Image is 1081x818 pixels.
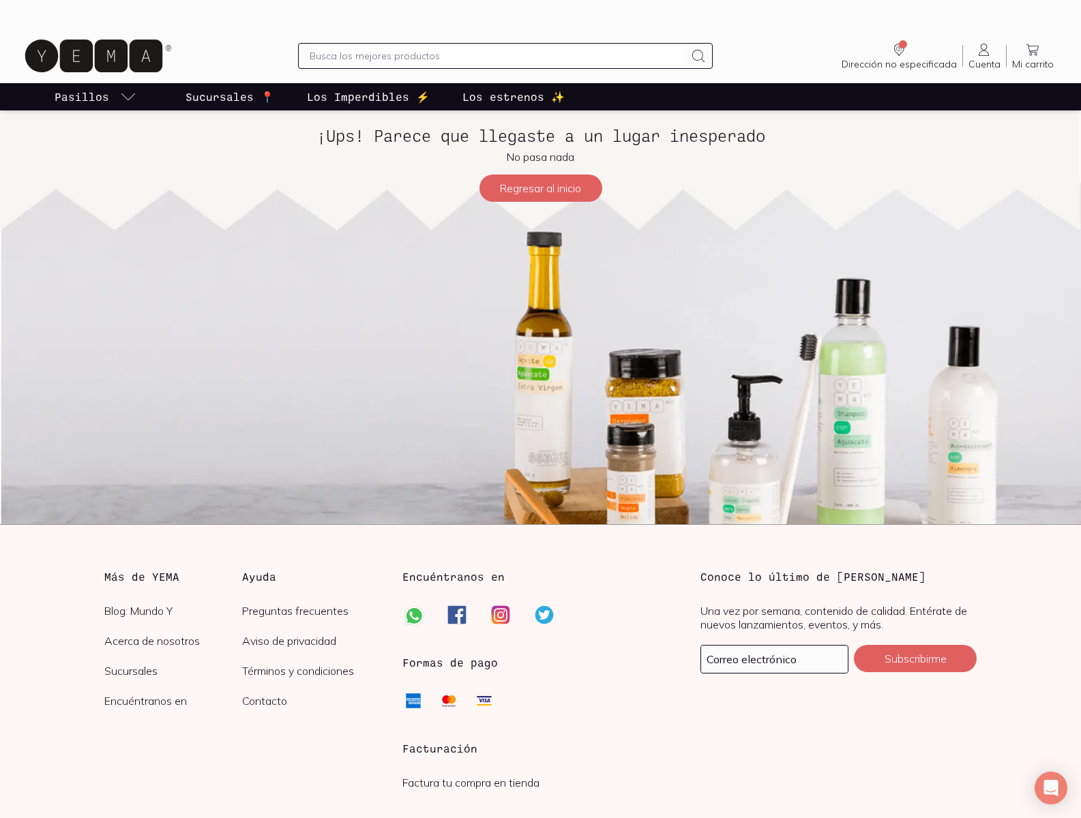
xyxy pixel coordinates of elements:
span: Cuenta [968,58,1001,70]
button: Subscribirme [854,645,977,672]
a: Factura tu compra en tienda [402,776,539,789]
p: Pasillos [55,89,109,105]
div: Open Intercom Messenger [1035,772,1067,804]
h3: Facturación [402,740,679,757]
a: pasillo-todos-link [52,83,139,110]
h3: Ayuda [242,569,381,585]
a: Encuéntranos en [104,694,243,708]
p: Una vez por semana, contenido de calidad. Entérate de nuevos lanzamientos, eventos, y más. [700,604,977,631]
a: Acerca de nosotros [104,634,243,648]
a: Contacto [242,694,381,708]
a: Los estrenos ✨ [460,83,567,110]
a: Términos y condiciones [242,664,381,678]
a: Preguntas frecuentes [242,604,381,618]
h3: Más de YEMA [104,569,243,585]
span: Dirección no especificada [842,58,957,70]
h3: Formas de pago [402,654,498,671]
a: Sucursales [104,664,243,678]
a: Dirección no especificada [836,42,962,70]
input: Busca los mejores productos [310,48,685,64]
button: Regresar al inicio [479,175,602,202]
h3: Encuéntranos en [402,569,505,585]
a: Aviso de privacidad [242,634,381,648]
p: Los estrenos ✨ [462,89,565,105]
h3: Conoce lo último de [PERSON_NAME] [700,569,977,585]
a: Mi carrito [1007,42,1059,70]
p: Los Imperdibles ⚡️ [307,89,430,105]
a: Los Imperdibles ⚡️ [304,83,432,110]
a: Cuenta [963,42,1006,70]
a: Sucursales 📍 [183,83,277,110]
a: Blog: Mundo Y [104,604,243,618]
span: Mi carrito [1012,58,1054,70]
p: Sucursales 📍 [186,89,274,105]
input: mimail@gmail.com [701,646,848,673]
